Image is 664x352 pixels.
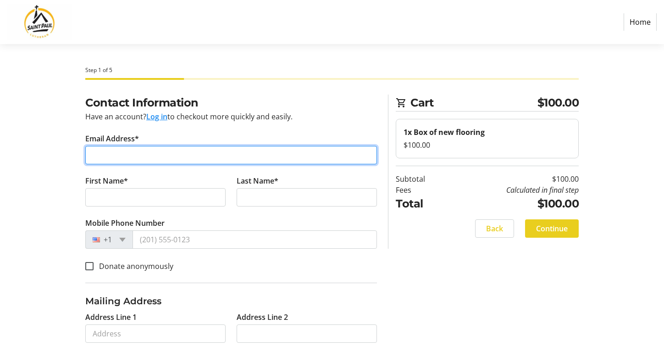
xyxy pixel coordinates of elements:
[85,111,377,122] div: Have an account? to checkout more quickly and easily.
[396,173,448,184] td: Subtotal
[404,127,485,137] strong: 1x Box of new flooring
[536,223,568,234] span: Continue
[475,219,514,238] button: Back
[85,95,377,111] h2: Contact Information
[85,312,137,323] label: Address Line 1
[85,133,139,144] label: Email Address*
[85,175,128,186] label: First Name*
[85,294,377,308] h3: Mailing Address
[237,312,288,323] label: Address Line 2
[404,140,571,151] div: $100.00
[537,95,579,111] span: $100.00
[94,261,173,272] label: Donate anonymously
[486,223,503,234] span: Back
[146,111,167,122] button: Log in
[133,230,377,249] input: (201) 555-0123
[396,184,448,196] td: Fees
[85,324,226,343] input: Address
[448,196,579,212] td: $100.00
[448,184,579,196] td: Calculated in final step
[525,219,579,238] button: Continue
[396,196,448,212] td: Total
[448,173,579,184] td: $100.00
[85,218,165,229] label: Mobile Phone Number
[237,175,278,186] label: Last Name*
[624,13,657,31] a: Home
[85,66,579,74] div: Step 1 of 5
[410,95,537,111] span: Cart
[7,4,72,40] img: Saint Paul Lutheran School's Logo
